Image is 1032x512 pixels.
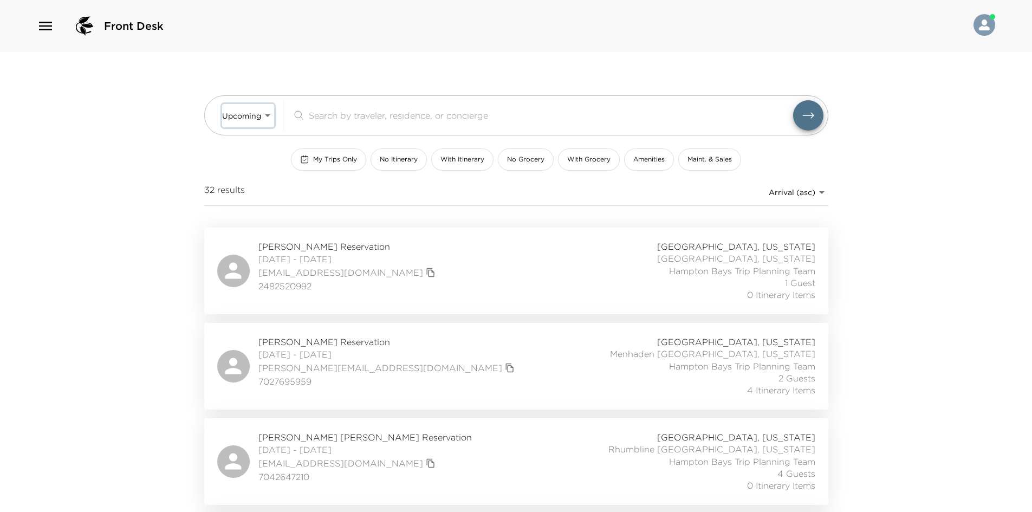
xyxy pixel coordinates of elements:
[558,148,620,171] button: With Grocery
[258,267,423,278] a: [EMAIL_ADDRESS][DOMAIN_NAME]
[204,323,828,410] a: [PERSON_NAME] Reservation[DATE] - [DATE][PERSON_NAME][EMAIL_ADDRESS][DOMAIN_NAME]copy primary mem...
[778,372,815,384] span: 2 Guests
[309,109,793,121] input: Search by traveler, residence, or concierge
[371,148,427,171] button: No Itinerary
[258,241,438,252] span: [PERSON_NAME] Reservation
[291,148,366,171] button: My Trips Only
[104,18,164,34] span: Front Desk
[313,155,357,164] span: My Trips Only
[258,348,517,360] span: [DATE] - [DATE]
[423,456,438,471] button: copy primary member email
[204,184,245,201] span: 32 results
[258,375,517,387] span: 7027695959
[687,155,732,164] span: Maint. & Sales
[567,155,611,164] span: With Grocery
[380,155,418,164] span: No Itinerary
[657,252,815,264] span: [GEOGRAPHIC_DATA], [US_STATE]
[258,431,472,443] span: [PERSON_NAME] [PERSON_NAME] Reservation
[747,479,815,491] span: 0 Itinerary Items
[678,148,741,171] button: Maint. & Sales
[440,155,484,164] span: With Itinerary
[657,336,815,348] span: [GEOGRAPHIC_DATA], [US_STATE]
[204,418,828,505] a: [PERSON_NAME] [PERSON_NAME] Reservation[DATE] - [DATE][EMAIL_ADDRESS][DOMAIN_NAME]copy primary me...
[669,360,815,372] span: Hampton Bays Trip Planning Team
[624,148,674,171] button: Amenities
[747,384,815,396] span: 4 Itinerary Items
[973,14,995,36] img: User
[431,148,494,171] button: With Itinerary
[72,13,98,39] img: logo
[502,360,517,375] button: copy primary member email
[204,228,828,314] a: [PERSON_NAME] Reservation[DATE] - [DATE][EMAIL_ADDRESS][DOMAIN_NAME]copy primary member email2482...
[657,431,815,443] span: [GEOGRAPHIC_DATA], [US_STATE]
[258,253,438,265] span: [DATE] - [DATE]
[785,277,815,289] span: 1 Guest
[610,348,815,360] span: Menhaden [GEOGRAPHIC_DATA], [US_STATE]
[222,111,261,121] span: Upcoming
[657,241,815,252] span: [GEOGRAPHIC_DATA], [US_STATE]
[258,471,472,483] span: 7042647210
[258,280,438,292] span: 2482520992
[769,187,815,197] span: Arrival (asc)
[258,457,423,469] a: [EMAIL_ADDRESS][DOMAIN_NAME]
[258,362,502,374] a: [PERSON_NAME][EMAIL_ADDRESS][DOMAIN_NAME]
[669,265,815,277] span: Hampton Bays Trip Planning Team
[669,456,815,468] span: Hampton Bays Trip Planning Team
[258,444,472,456] span: [DATE] - [DATE]
[747,289,815,301] span: 0 Itinerary Items
[423,265,438,280] button: copy primary member email
[777,468,815,479] span: 4 Guests
[633,155,665,164] span: Amenities
[258,336,517,348] span: [PERSON_NAME] Reservation
[507,155,544,164] span: No Grocery
[498,148,554,171] button: No Grocery
[608,443,815,455] span: Rhumbline [GEOGRAPHIC_DATA], [US_STATE]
